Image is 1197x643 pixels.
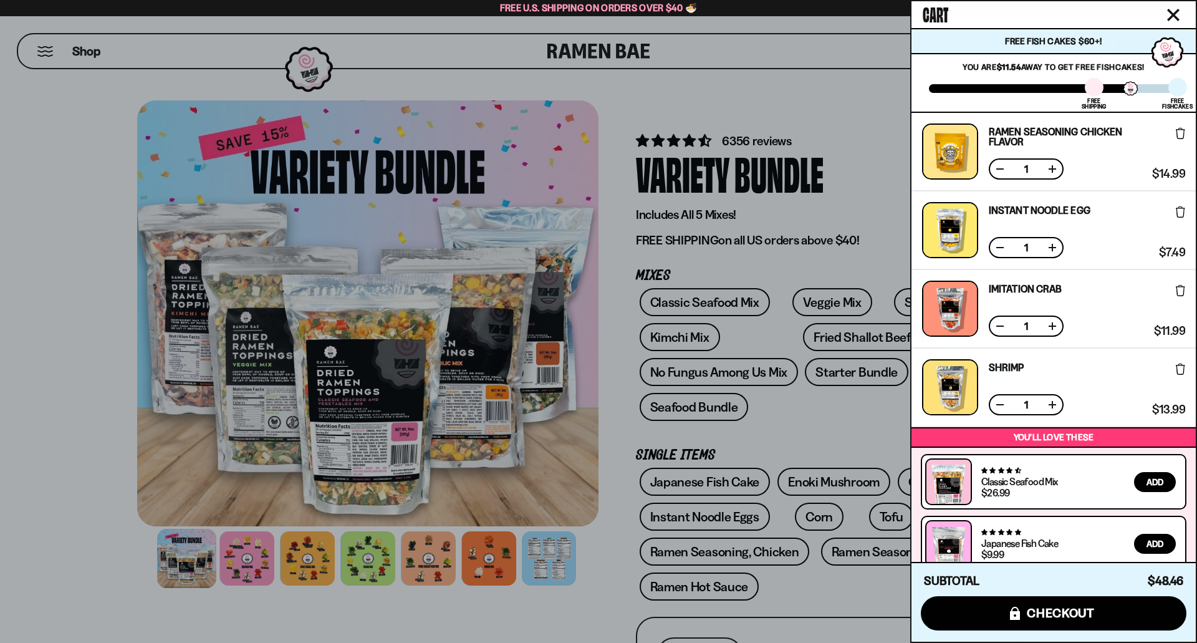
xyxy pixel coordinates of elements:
span: 1 [1016,164,1036,174]
div: Free Fishcakes [1162,98,1193,109]
span: $13.99 [1152,404,1185,415]
a: Imitation Crab [989,284,1062,294]
span: 1 [1016,243,1036,253]
div: $9.99 [981,549,1004,559]
span: Add [1147,478,1163,486]
h4: Subtotal [924,575,979,587]
a: Instant Noodle Egg [989,205,1090,215]
span: Cart [923,1,948,26]
p: You are away to get Free Fishcakes! [929,62,1178,72]
span: Free Fish Cakes $60+! [1005,36,1102,47]
p: You’ll love these [915,432,1193,443]
span: $11.99 [1154,326,1185,337]
span: Free U.S. Shipping on Orders over $40 🍜 [500,2,698,14]
span: $7.49 [1159,247,1185,258]
a: Ramen Seasoning Chicken flavor [989,127,1148,147]
button: Add [1134,534,1176,554]
button: Add [1134,472,1176,492]
a: Classic Seafood Mix [981,475,1058,488]
button: Close cart [1164,6,1183,24]
strong: $11.54 [997,62,1021,72]
span: Add [1147,539,1163,548]
span: $48.46 [1148,574,1183,588]
span: 1 [1016,321,1036,331]
span: 4.68 stars [981,467,1021,475]
a: Japanese Fish Cake [981,537,1058,549]
div: $26.99 [981,488,1009,498]
button: checkout [921,596,1186,631]
div: Free Shipping [1082,98,1106,109]
span: checkout [1027,606,1095,620]
span: 4.77 stars [981,528,1021,536]
span: 1 [1016,400,1036,410]
a: Shrimp [989,362,1024,372]
span: $14.99 [1152,168,1185,180]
